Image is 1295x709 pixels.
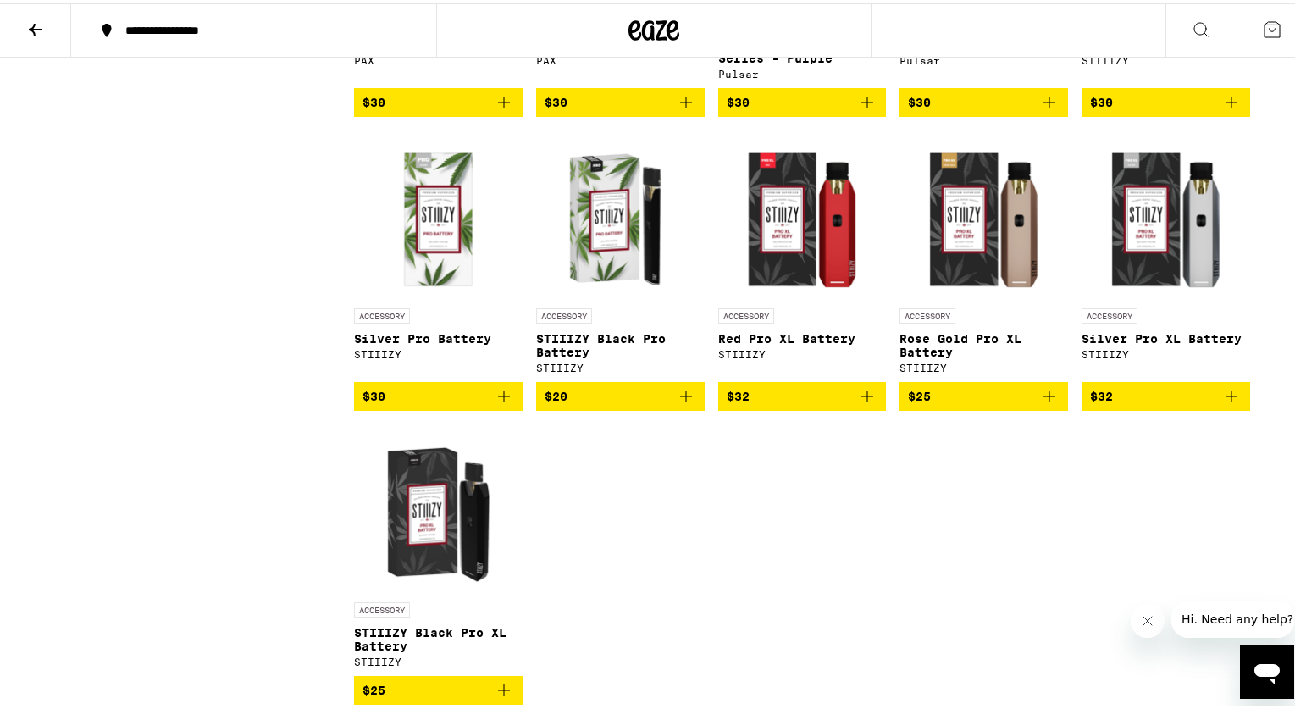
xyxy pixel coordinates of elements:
[354,599,410,614] p: ACCESSORY
[536,379,705,407] button: Add to bag
[354,673,523,701] button: Add to bag
[354,346,523,357] div: STIIIZY
[1090,92,1113,106] span: $30
[354,653,523,664] div: STIIIZY
[899,52,1068,63] div: Pulsar
[899,127,1068,296] img: STIIIZY - Rose Gold Pro XL Battery
[536,329,705,356] p: STIIIZY Black Pro Battery
[1082,127,1250,296] img: STIIIZY - Silver Pro XL Battery
[1171,597,1294,634] iframe: Message from company
[354,329,523,342] p: Silver Pro Battery
[354,52,523,63] div: PAX
[718,329,887,342] p: Red Pro XL Battery
[1082,52,1250,63] div: STIIIZY
[899,305,955,320] p: ACCESSORY
[727,386,750,400] span: $32
[354,127,523,379] a: Open page for Silver Pro Battery from STIIIZY
[536,359,705,370] div: STIIIZY
[1082,346,1250,357] div: STIIIZY
[1090,386,1113,400] span: $32
[899,85,1068,114] button: Add to bag
[718,379,887,407] button: Add to bag
[362,680,385,694] span: $25
[718,346,887,357] div: STIIIZY
[354,85,523,114] button: Add to bag
[1082,305,1137,320] p: ACCESSORY
[536,85,705,114] button: Add to bag
[536,52,705,63] div: PAX
[718,65,887,76] div: Pulsar
[718,127,887,296] img: STIIIZY - Red Pro XL Battery
[354,421,523,590] img: STIIIZY - STIIIZY Black Pro XL Battery
[908,386,931,400] span: $25
[545,92,567,106] span: $30
[718,127,887,379] a: Open page for Red Pro XL Battery from STIIIZY
[899,127,1068,379] a: Open page for Rose Gold Pro XL Battery from STIIIZY
[1131,601,1165,634] iframe: Close message
[1082,127,1250,379] a: Open page for Silver Pro XL Battery from STIIIZY
[536,127,705,379] a: Open page for STIIIZY Black Pro Battery from STIIIZY
[545,386,567,400] span: $20
[354,379,523,407] button: Add to bag
[718,305,774,320] p: ACCESSORY
[536,305,592,320] p: ACCESSORY
[899,379,1068,407] button: Add to bag
[727,92,750,106] span: $30
[1082,379,1250,407] button: Add to bag
[1240,641,1294,695] iframe: Button to launch messaging window
[1082,85,1250,114] button: Add to bag
[354,305,410,320] p: ACCESSORY
[718,85,887,114] button: Add to bag
[899,329,1068,356] p: Rose Gold Pro XL Battery
[362,92,385,106] span: $30
[536,127,705,296] img: STIIIZY - STIIIZY Black Pro Battery
[1082,329,1250,342] p: Silver Pro XL Battery
[908,92,931,106] span: $30
[354,623,523,650] p: STIIIZY Black Pro XL Battery
[362,386,385,400] span: $30
[354,421,523,673] a: Open page for STIIIZY Black Pro XL Battery from STIIIZY
[899,359,1068,370] div: STIIIZY
[354,127,523,296] img: STIIIZY - Silver Pro Battery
